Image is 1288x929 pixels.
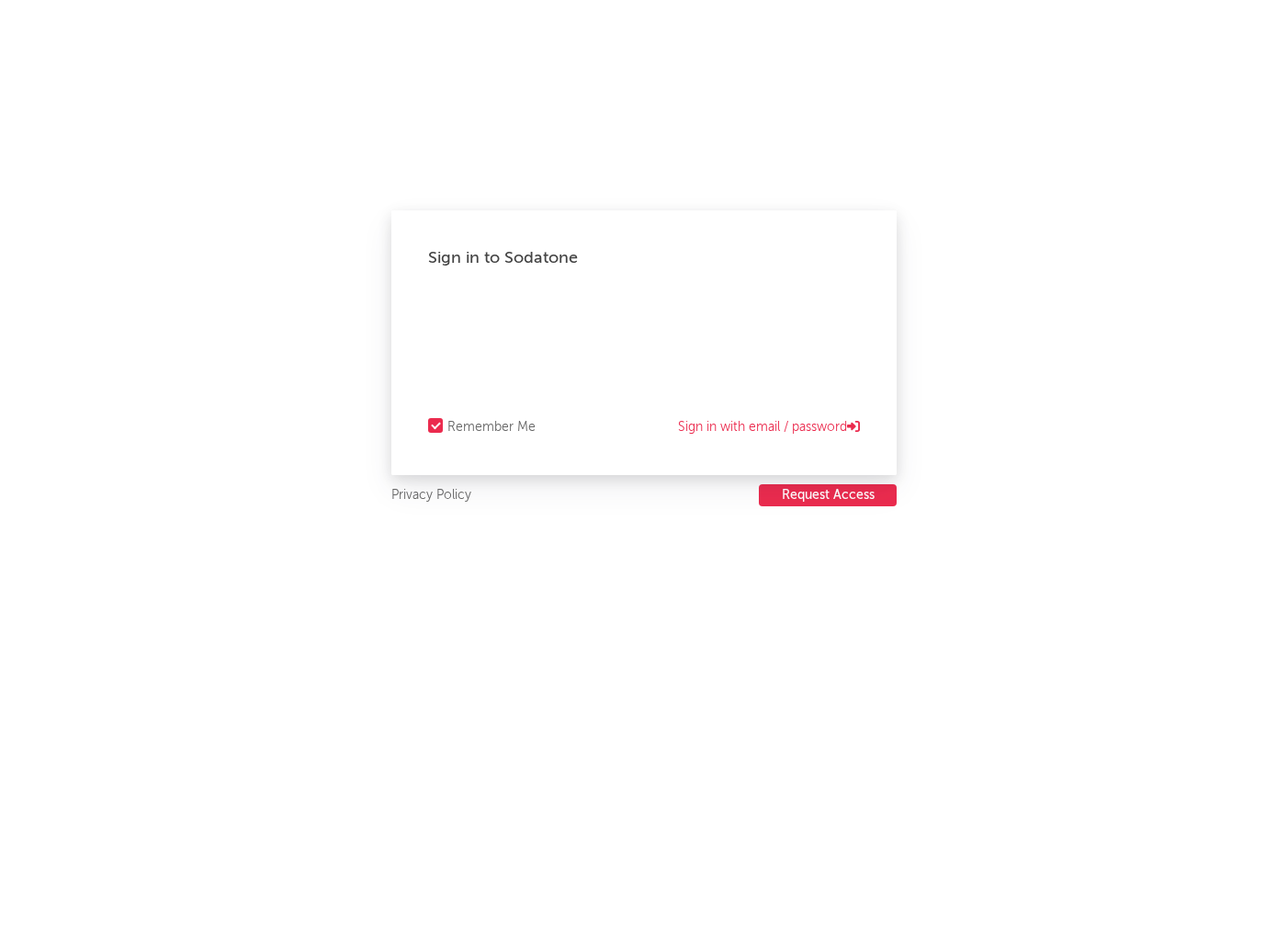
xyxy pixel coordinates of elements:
[759,484,897,507] a: Request Access
[759,484,897,506] button: Request Access
[678,416,860,438] a: Sign in with email / password
[428,247,860,269] div: Sign in to Sodatone
[391,484,471,507] a: Privacy Policy
[447,416,536,438] div: Remember Me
